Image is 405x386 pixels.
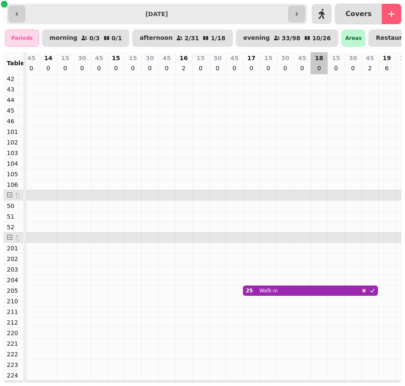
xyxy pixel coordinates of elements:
button: evening33/9810/26 [236,30,338,47]
p: 0 [96,64,102,72]
p: 201 [7,244,20,253]
p: 0 [214,64,221,72]
p: 101 [7,128,20,136]
p: 15 [332,54,340,62]
p: morning [50,35,77,42]
p: 0 [231,64,238,72]
p: 46 [7,117,20,125]
p: 45 [7,106,20,115]
p: 45 [95,54,103,62]
p: 18 [315,54,323,62]
p: 45 [366,54,374,62]
p: 2 [180,64,187,72]
p: 0 [316,64,322,72]
p: 30 [146,54,154,62]
p: 44 [7,96,20,104]
p: 0 [62,64,69,72]
p: 203 [7,265,20,274]
p: 2 / 31 [185,35,199,41]
p: 211 [7,308,20,316]
p: 14 [44,54,52,62]
p: 210 [7,297,20,305]
div: 25 [246,287,253,294]
div: Areas [342,30,366,47]
p: 0 / 1 [112,35,122,41]
p: 52 [7,223,20,231]
p: 0 [333,64,339,72]
p: 45 [27,54,35,62]
p: 1 / 18 [211,35,225,41]
p: 0 [129,64,136,72]
p: 0 [79,64,85,72]
p: 0 [197,64,204,72]
p: 33 / 98 [282,35,300,41]
p: 204 [7,276,20,284]
p: 30 [281,54,289,62]
p: afternoon [140,35,173,42]
p: 0 [350,64,356,72]
p: 224 [7,371,20,380]
p: 15 [196,54,204,62]
button: afternoon2/311/18 [132,30,233,47]
p: 43 [7,85,20,94]
span: 🍴 Private Dining Room [14,192,92,199]
p: 222 [7,350,20,358]
p: 0 / 3 [89,35,100,41]
p: 30 [78,54,86,62]
span: Table [7,60,25,67]
p: evening [243,35,270,42]
p: 0 [45,64,52,72]
p: 15 [112,54,120,62]
button: morning0/30/1 [42,30,129,47]
p: 202 [7,255,20,263]
p: Covers [346,11,372,17]
p: 15 [61,54,69,62]
p: Walk-in [259,287,278,294]
p: 16 [179,54,187,62]
p: 102 [7,138,20,147]
p: 0 [265,64,272,72]
p: 45 [163,54,171,62]
p: 45 [298,54,306,62]
p: 30 [349,54,357,62]
p: 0 [163,64,170,72]
p: 51 [7,212,20,221]
p: 15 [129,54,137,62]
p: 0 [28,64,35,72]
p: 106 [7,181,20,189]
div: Periods [5,30,39,47]
p: 50 [7,202,20,210]
p: 42 [7,75,20,83]
p: 205 [7,286,20,295]
p: 2 [366,64,373,72]
p: 10 / 26 [312,35,331,41]
p: 105 [7,170,20,178]
p: 212 [7,318,20,327]
p: 19 [383,54,391,62]
p: 223 [7,361,20,369]
p: 17 [247,54,255,62]
p: 0 [282,64,289,72]
p: 221 [7,339,20,348]
span: 🍴 Bottomless Brunch [14,234,86,241]
p: 220 [7,329,20,337]
p: 0 [248,64,255,72]
p: 0 [113,64,119,72]
p: 0 [299,64,306,72]
p: 104 [7,159,20,168]
p: 6 [383,64,390,72]
p: 45 [230,54,238,62]
button: Covers [335,4,382,24]
p: 15 [264,54,272,62]
p: 103 [7,149,20,157]
p: 30 [213,54,221,62]
p: 0 [146,64,153,72]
